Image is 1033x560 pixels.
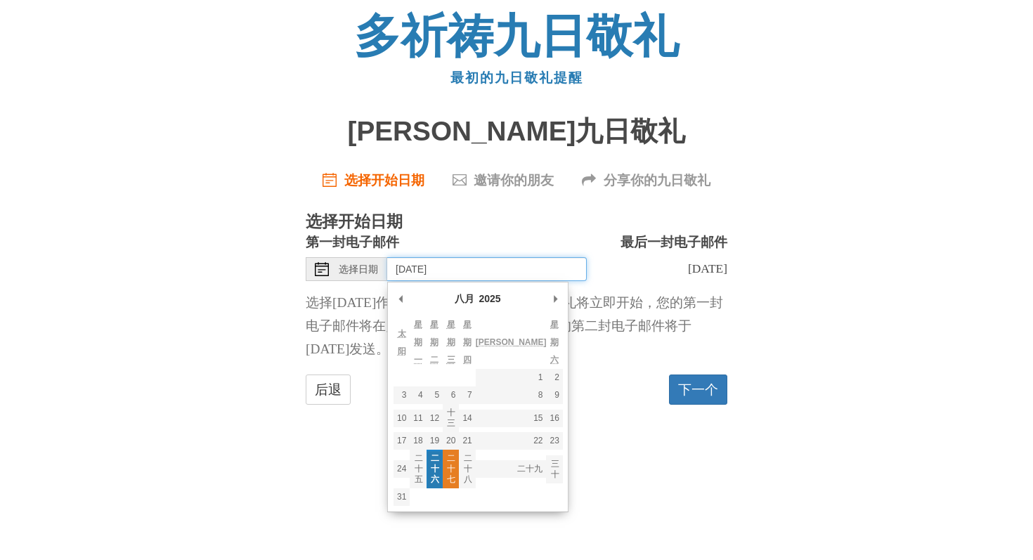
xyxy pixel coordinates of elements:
button: 14 [459,410,475,427]
a: 后退 [306,375,351,404]
font: 2 [554,372,559,382]
font: 6 [451,390,456,400]
a: 选择开始日期 [308,160,438,199]
font: 下一个 [678,382,718,398]
abbr: 星期日 [398,329,406,356]
button: 4 [410,386,426,404]
abbr: 周六 [550,320,559,365]
button: 5 [427,386,443,404]
abbr: 周一 [414,320,422,365]
button: 21 [459,432,475,450]
button: 十三 [443,404,459,432]
font: 19 [430,436,439,445]
button: 12 [427,410,443,427]
button: 下一个 [669,375,727,404]
abbr: 周三 [447,320,455,365]
font: 10 [397,413,406,423]
button: 7 [459,386,475,404]
font: 7 [467,390,472,400]
font: 二十八 [464,453,472,484]
font: 9 [554,390,559,400]
font: 星期一 [414,320,422,365]
font: 24 [397,464,406,474]
font: 最后一封电子邮件 [621,234,727,249]
button: 19 [427,432,443,450]
font: 14 [462,413,472,423]
button: 31 [394,488,410,506]
button: 10 [394,410,410,427]
font: 星期四 [463,320,472,365]
font: 二十九 [517,464,543,474]
button: 11 [410,410,426,427]
button: 23 [546,432,562,450]
a: 多祈祷九日敬礼 [354,10,679,62]
font: 二十七 [447,453,455,484]
font: 二十五 [415,453,423,484]
font: 太阳 [398,329,406,356]
font: 选择[DATE]作为开始日期意味着您的九日敬礼将立即开始，您的第一封电子邮件将在点击“下一步”后立即发送。您的第二封电子邮件将于[DATE]发送。之后您将无法更改开始日期。 [306,295,723,356]
font: 三十 [551,459,559,479]
button: 9 [546,386,562,404]
font: 星期三 [447,320,455,365]
abbr: 星期五 [476,337,547,347]
button: 15 [476,410,547,427]
font: 4 [418,390,423,400]
font: 星期二 [430,320,438,365]
abbr: 周二 [430,320,438,365]
input: Use the arrow keys to pick a date [387,257,587,281]
div: 单击“下一步”首先确认您的开始日期。 [438,160,568,199]
font: 16 [550,413,559,423]
font: 选择开始日期 [306,212,403,230]
div: 单击“下一步”首先确认您的开始日期。 [568,160,724,199]
font: 12 [430,413,439,423]
button: 三十 [546,455,562,483]
a: 最初的九日敬礼提醒 [450,70,583,85]
font: 分享你的九日敬礼 [604,173,710,188]
font: 22 [533,436,543,445]
font: 后退 [315,382,342,398]
font: 邀请你的朋友 [474,173,554,188]
font: 8 [538,390,543,400]
font: 18 [413,436,422,445]
button: 20 [443,432,459,450]
button: 18 [410,432,426,450]
button: 8 [476,386,547,404]
font: 1 [538,372,543,382]
font: 星期六 [550,320,559,365]
font: 选择日期 [339,264,378,275]
button: 1 [476,369,547,386]
button: 16 [546,410,562,427]
font: 11 [413,413,422,423]
button: 22 [476,432,547,450]
font: 十三 [447,408,455,428]
font: 第一封电子邮件 [306,234,399,249]
font: [DATE] [688,261,727,275]
font: [PERSON_NAME]九日敬礼 [348,116,686,146]
button: 二十九 [476,460,547,478]
button: 二十七 [443,450,459,488]
button: 二十八 [459,450,475,488]
abbr: 周四 [463,320,472,365]
button: 二十五 [410,450,426,488]
font: 20 [446,436,455,445]
button: 6 [443,386,459,404]
font: 5 [434,390,439,400]
button: 24 [394,460,410,478]
font: 选择开始日期 [344,173,424,188]
button: 二十六 [427,450,443,488]
font: 31 [397,492,406,502]
button: 3 [394,386,410,404]
font: 3 [402,390,407,400]
font: 21 [462,436,472,445]
font: 二十六 [431,453,439,484]
font: [PERSON_NAME] [476,337,547,347]
button: 17 [394,432,410,450]
button: 2 [546,369,562,386]
font: 15 [533,413,543,423]
font: 23 [550,436,559,445]
font: 17 [397,436,406,445]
